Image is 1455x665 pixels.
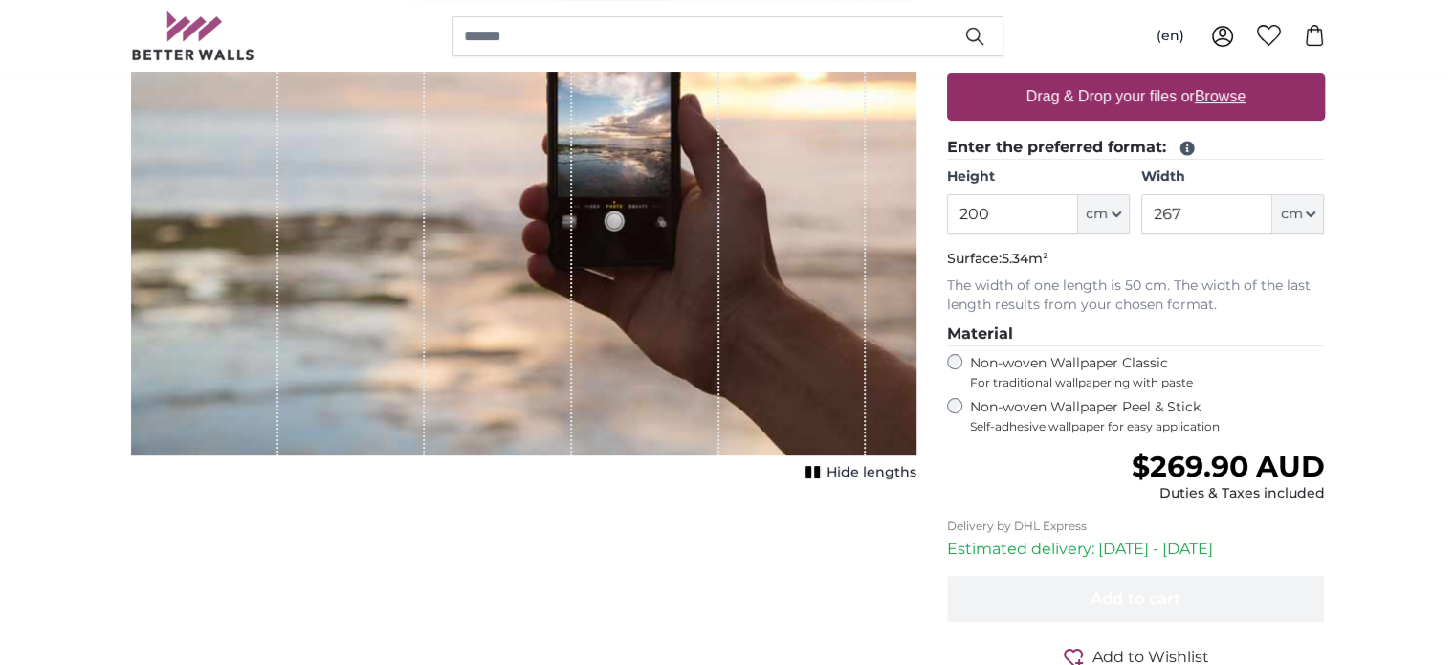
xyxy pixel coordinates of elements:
[947,277,1325,315] p: The width of one length is 50 cm. The width of the last length results from your chosen format.
[1086,205,1108,224] span: cm
[947,167,1130,187] label: Height
[970,398,1325,434] label: Non-woven Wallpaper Peel & Stick
[1141,19,1200,54] button: (en)
[1131,484,1324,503] div: Duties & Taxes included
[1280,205,1302,224] span: cm
[1018,78,1252,116] label: Drag & Drop your files or
[1195,88,1246,104] u: Browse
[1272,194,1324,234] button: cm
[947,538,1325,561] p: Estimated delivery: [DATE] - [DATE]
[1091,589,1180,608] span: Add to cart
[947,136,1325,160] legend: Enter the preferred format:
[947,250,1325,269] p: Surface:
[947,322,1325,346] legend: Material
[947,576,1325,622] button: Add to cart
[1078,194,1130,234] button: cm
[1002,250,1048,267] span: 5.34m²
[800,459,916,486] button: Hide lengths
[970,419,1325,434] span: Self-adhesive wallpaper for easy application
[1131,449,1324,484] span: $269.90 AUD
[1141,167,1324,187] label: Width
[827,463,916,482] span: Hide lengths
[947,519,1325,534] p: Delivery by DHL Express
[131,11,255,60] img: Betterwalls
[970,375,1325,390] span: For traditional wallpapering with paste
[970,354,1325,390] label: Non-woven Wallpaper Classic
